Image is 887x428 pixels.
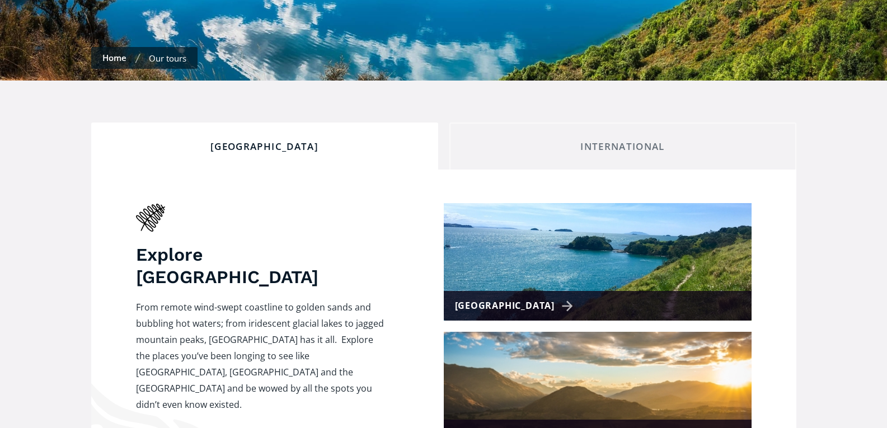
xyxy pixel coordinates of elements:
[101,140,429,153] div: [GEOGRAPHIC_DATA]
[136,299,388,413] p: From remote wind-swept coastline to golden sands and bubbling hot waters; from iridescent glacial...
[444,203,752,321] a: [GEOGRAPHIC_DATA]
[136,243,388,288] h3: Explore [GEOGRAPHIC_DATA]
[459,140,787,153] div: International
[91,47,198,69] nav: breadcrumbs
[149,53,186,64] div: Our tours
[102,52,126,63] a: Home
[455,298,578,314] div: [GEOGRAPHIC_DATA]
